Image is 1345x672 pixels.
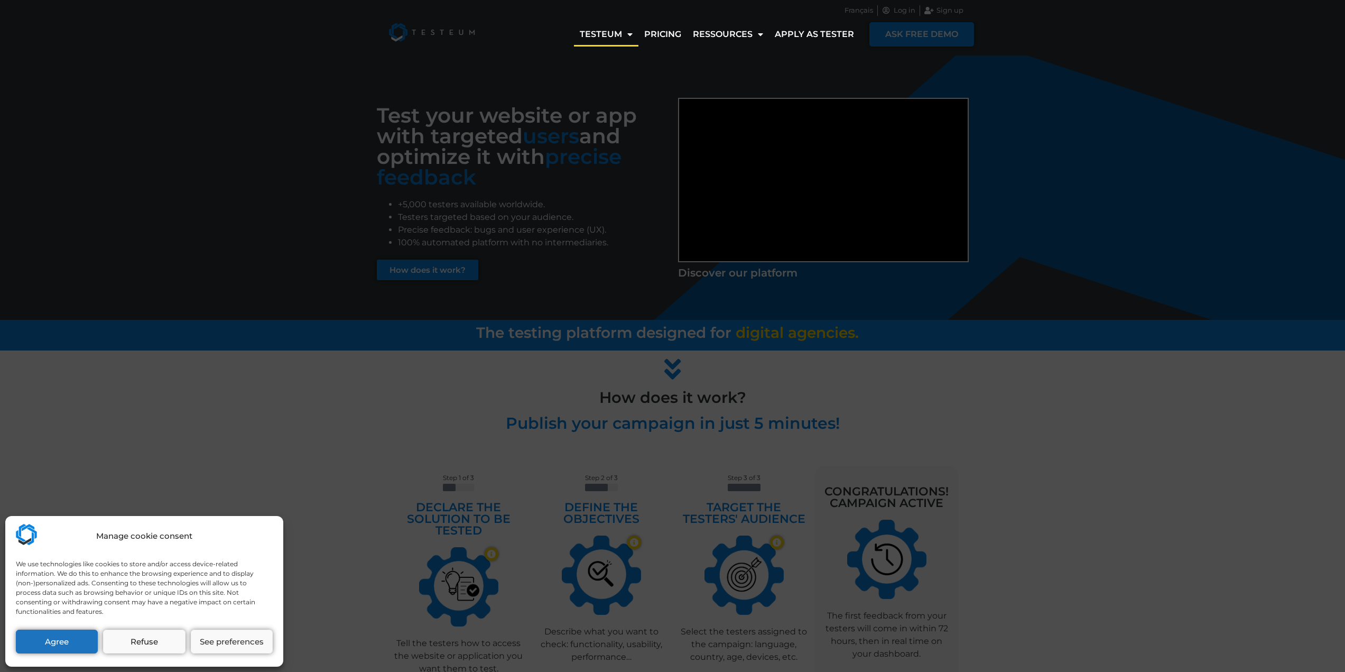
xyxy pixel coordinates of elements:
[191,630,273,653] button: See preferences
[769,22,860,47] a: Apply as tester
[16,559,272,616] div: We use technologies like cookies to store and/or access device-related information. We do this to...
[574,22,860,47] nav: Menu
[16,630,98,653] button: Agree
[687,22,769,47] a: Ressources
[574,22,638,47] a: Testeum
[96,530,192,542] div: Manage cookie consent
[638,22,687,47] a: Pricing
[103,630,185,653] button: Refuse
[16,524,37,545] img: Testeum.com - Application crowdtesting platform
